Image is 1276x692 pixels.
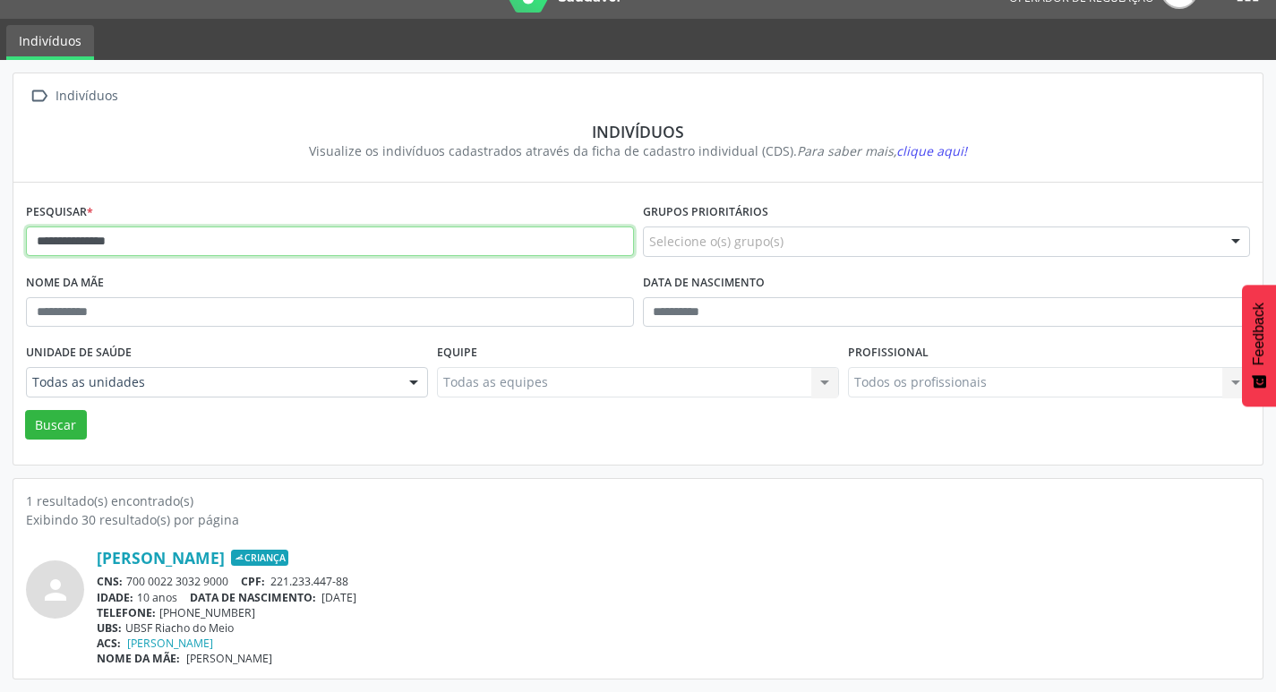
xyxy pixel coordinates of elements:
span: Feedback [1251,303,1267,365]
span: TELEFONE: [97,605,156,620]
span: Todas as unidades [32,373,391,391]
div: Indivíduos [39,122,1237,141]
a: [PERSON_NAME] [97,548,225,568]
label: Grupos prioritários [643,199,768,226]
a: [PERSON_NAME] [127,636,213,651]
div: [PHONE_NUMBER] [97,605,1250,620]
span: [DATE] [321,590,356,605]
button: Buscar [25,410,87,440]
a: Indivíduos [6,25,94,60]
span: NOME DA MÃE: [97,651,180,666]
i: person [39,574,72,606]
span: clique aqui! [896,142,967,159]
span: ACS: [97,636,121,651]
span: IDADE: [97,590,133,605]
div: Indivíduos [52,83,121,109]
span: UBS: [97,620,122,636]
span: CPF: [241,574,265,589]
i: Para saber mais, [797,142,967,159]
span: 221.233.447-88 [270,574,348,589]
label: Profissional [848,339,929,367]
label: Pesquisar [26,199,93,226]
i:  [26,83,52,109]
span: Selecione o(s) grupo(s) [649,232,784,251]
label: Equipe [437,339,477,367]
span: DATA DE NASCIMENTO: [190,590,316,605]
a:  Indivíduos [26,83,121,109]
div: 700 0022 3032 9000 [97,574,1250,589]
button: Feedback - Mostrar pesquisa [1242,285,1276,406]
div: Visualize os indivíduos cadastrados através da ficha de cadastro individual (CDS). [39,141,1237,160]
label: Data de nascimento [643,269,765,297]
div: 10 anos [97,590,1250,605]
div: 1 resultado(s) encontrado(s) [26,491,1250,510]
span: Criança [231,550,288,566]
div: UBSF Riacho do Meio [97,620,1250,636]
label: Unidade de saúde [26,339,132,367]
span: CNS: [97,574,123,589]
label: Nome da mãe [26,269,104,297]
div: Exibindo 30 resultado(s) por página [26,510,1250,529]
span: [PERSON_NAME] [186,651,272,666]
